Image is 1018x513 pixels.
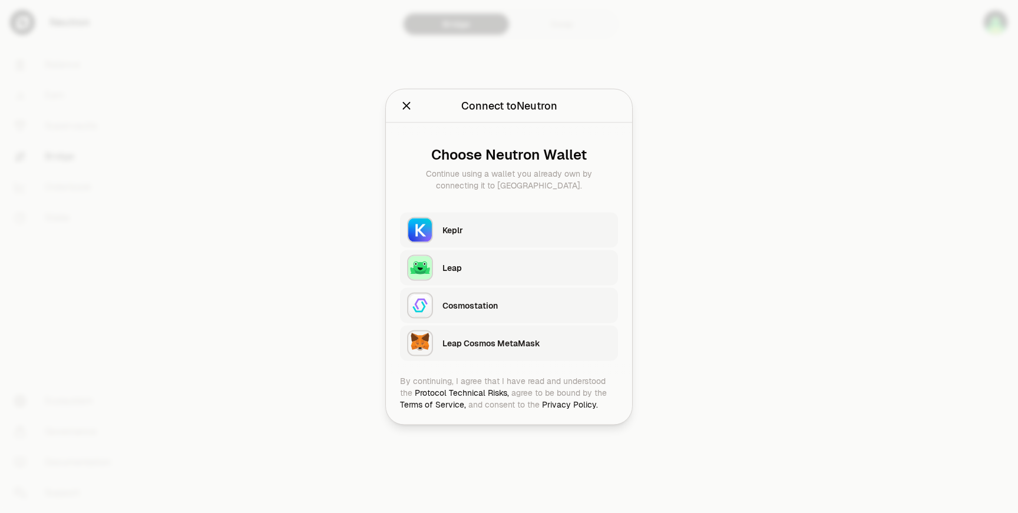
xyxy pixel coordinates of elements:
[408,331,432,355] img: Leap Cosmos MetaMask
[442,337,611,349] div: Leap Cosmos MetaMask
[400,287,618,323] button: CosmostationCosmostation
[415,387,509,398] a: Protocol Technical Risks,
[409,167,609,191] div: Continue using a wallet you already own by connecting it to [GEOGRAPHIC_DATA].
[400,325,618,360] button: Leap Cosmos MetaMaskLeap Cosmos MetaMask
[442,299,611,311] div: Cosmostation
[409,146,609,163] div: Choose Neutron Wallet
[442,224,611,236] div: Keplr
[461,97,557,114] div: Connect to Neutron
[408,256,432,279] img: Leap
[408,218,432,241] img: Keplr
[442,262,611,273] div: Leap
[542,399,598,409] a: Privacy Policy.
[408,293,432,317] img: Cosmostation
[400,212,618,247] button: KeplrKeplr
[400,375,618,410] div: By continuing, I agree that I have read and understood the agree to be bound by the and consent t...
[400,250,618,285] button: LeapLeap
[400,97,413,114] button: Close
[400,399,466,409] a: Terms of Service,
